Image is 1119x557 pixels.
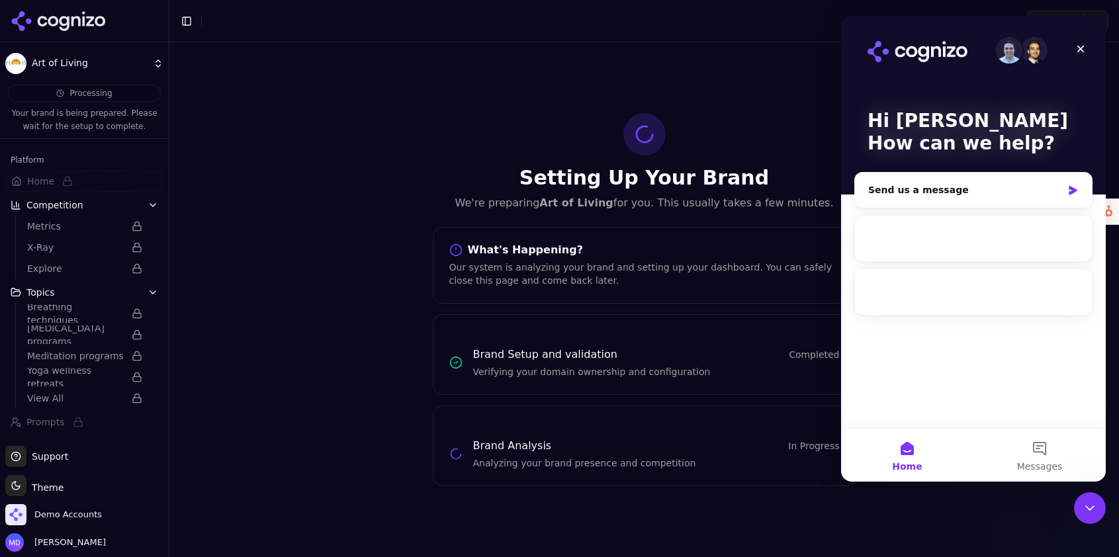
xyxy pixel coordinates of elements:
[27,175,54,188] span: Home
[5,504,102,525] button: Open organization switcher
[433,195,856,211] p: We're preparing for you. This usually takes a few minutes.
[26,415,65,429] span: Prompts
[5,194,163,216] button: Competition
[473,347,617,363] h3: Brand Setup and validation
[5,504,26,525] img: Demo Accounts
[449,261,840,287] div: Our system is analyzing your brand and setting up your dashboard. You can safely close this page ...
[1074,492,1106,524] iframe: Intercom live chat
[27,241,124,254] span: X-Ray
[69,88,112,99] span: Processing
[26,198,83,212] span: Competition
[26,450,68,463] span: Support
[473,456,840,470] p: Analyzing your brand presence and competition
[26,286,55,299] span: Topics
[5,53,26,74] img: Art of Living
[27,220,124,233] span: Metrics
[841,16,1106,482] iframe: Intercom live chat
[473,365,840,378] p: Verifying your domain ownership and configuration
[27,392,124,405] span: View All
[29,536,106,548] span: [PERSON_NAME]
[5,282,163,303] button: Topics
[449,243,840,257] div: What's Happening?
[789,348,839,361] span: Completed
[32,58,148,69] span: Art of Living
[1027,11,1083,32] button: Share
[788,439,839,452] span: In Progress
[26,439,67,452] span: Citations
[27,300,124,327] span: Breathing techniques
[5,533,24,552] img: Melissa Dowd
[473,438,552,454] h3: Brand Analysis
[26,482,64,493] span: Theme
[27,349,124,363] span: Meditation programs
[539,196,613,209] strong: Art of Living
[5,533,106,552] button: Open user button
[8,107,161,133] p: Your brand is being prepared. Please wait for the setup to complete.
[27,262,124,275] span: Explore
[27,364,124,390] span: Yoga wellness retreats
[34,509,102,521] span: Demo Accounts
[27,321,124,348] span: [MEDICAL_DATA] programs
[5,150,163,171] div: Platform
[433,166,856,190] h1: Setting Up Your Brand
